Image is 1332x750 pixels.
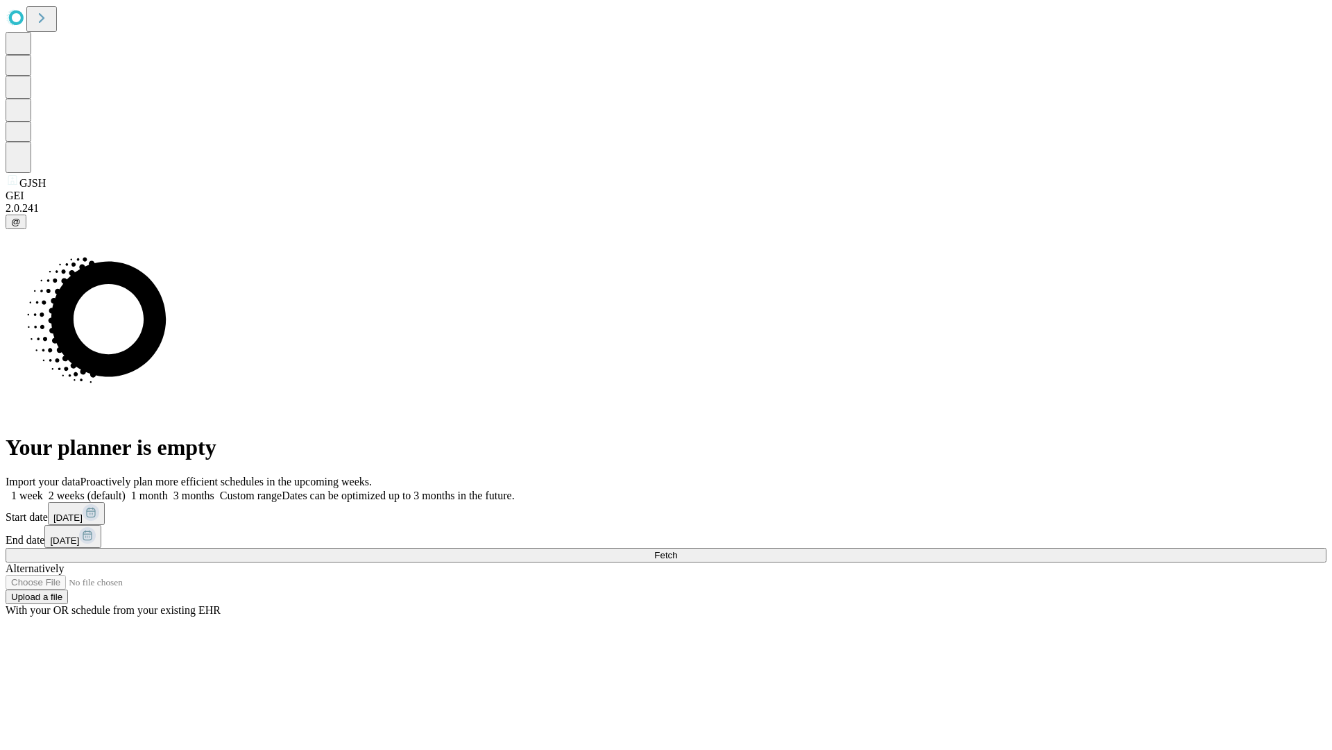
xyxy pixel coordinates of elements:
span: With your OR schedule from your existing EHR [6,604,221,616]
span: 1 month [131,490,168,501]
span: Fetch [654,550,677,560]
button: Fetch [6,548,1326,562]
span: GJSH [19,177,46,189]
span: Dates can be optimized up to 3 months in the future. [282,490,514,501]
span: [DATE] [53,512,83,523]
span: [DATE] [50,535,79,546]
div: Start date [6,502,1326,525]
span: Proactively plan more efficient schedules in the upcoming weeks. [80,476,372,487]
button: Upload a file [6,590,68,604]
span: Alternatively [6,562,64,574]
span: 3 months [173,490,214,501]
div: GEI [6,190,1326,202]
div: End date [6,525,1326,548]
button: [DATE] [44,525,101,548]
span: 2 weeks (default) [49,490,126,501]
button: @ [6,215,26,229]
span: 1 week [11,490,43,501]
button: [DATE] [48,502,105,525]
span: Custom range [220,490,282,501]
span: Import your data [6,476,80,487]
span: @ [11,217,21,227]
h1: Your planner is empty [6,435,1326,460]
div: 2.0.241 [6,202,1326,215]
